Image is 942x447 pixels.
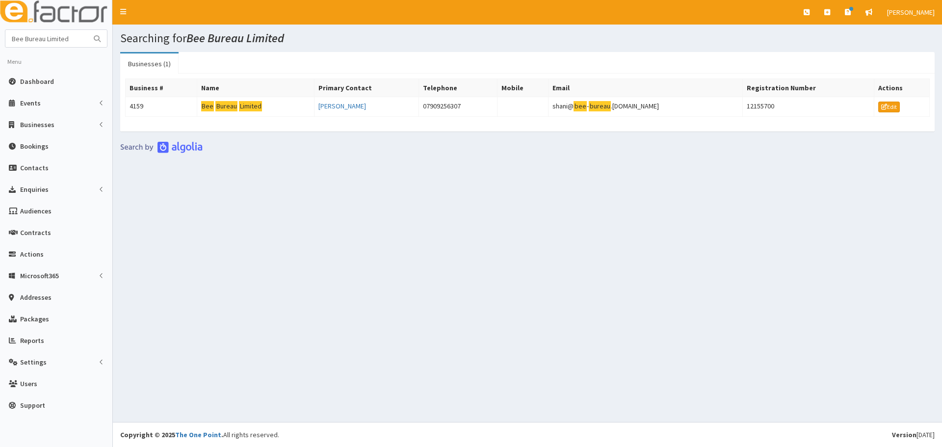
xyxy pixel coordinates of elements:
span: Enquiries [20,185,49,194]
span: Events [20,99,41,107]
mark: Limited [239,101,262,111]
strong: Copyright © 2025 . [120,430,223,439]
th: Mobile [497,79,549,97]
b: Version [892,430,916,439]
th: Name [197,79,314,97]
span: Dashboard [20,77,54,86]
td: 12155700 [742,97,874,117]
img: search-by-algolia-light-background.png [120,141,203,153]
th: Primary Contact [314,79,419,97]
th: Telephone [419,79,497,97]
mark: Bee [201,101,214,111]
span: Packages [20,315,49,323]
span: Users [20,379,37,388]
span: Settings [20,358,47,367]
div: [DATE] [892,430,935,440]
span: Microsoft365 [20,271,59,280]
input: Search... [5,30,88,47]
h1: Searching for [120,32,935,45]
a: Edit [878,102,900,112]
a: [PERSON_NAME] [318,102,366,110]
i: Bee Bureau Limited [186,30,284,46]
span: Support [20,401,45,410]
td: 07909256307 [419,97,497,117]
th: Email [549,79,743,97]
span: Reports [20,336,44,345]
span: [PERSON_NAME] [887,8,935,17]
a: Businesses (1) [120,53,179,74]
td: 4159 [126,97,197,117]
span: Contracts [20,228,51,237]
a: The One Point [175,430,221,439]
span: Addresses [20,293,52,302]
th: Business # [126,79,197,97]
span: Bookings [20,142,49,151]
span: Businesses [20,120,54,129]
span: Audiences [20,207,52,215]
footer: All rights reserved. [113,422,942,447]
span: Contacts [20,163,49,172]
mark: Bureau [215,101,237,111]
span: Actions [20,250,44,259]
th: Registration Number [742,79,874,97]
td: shani@ - .[DOMAIN_NAME] [549,97,743,117]
mark: bureau [589,101,611,111]
th: Actions [874,79,929,97]
mark: bee [574,101,587,111]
